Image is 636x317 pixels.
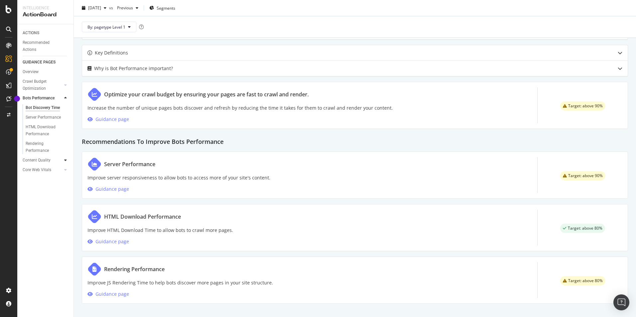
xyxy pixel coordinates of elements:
div: ActionBoard [23,11,68,19]
p: Improve JS Rendering Time to help bots discover more pages in your site structure. [87,279,273,287]
div: Recommended Actions [23,39,63,53]
div: Optimize your crawl budget by ensuring your pages are fast to crawl and render. [104,90,309,98]
div: Rendering Performance [26,140,63,154]
div: Guidance page [95,185,129,193]
button: [DATE] [79,3,109,13]
div: Crawl Budget Optimization [23,78,58,92]
div: Bots Performance [23,95,55,102]
a: HTML Download Performance [26,124,69,138]
a: Content Quality [23,157,62,164]
a: Server Performance [26,114,69,121]
span: vs [109,5,114,11]
div: Why is Bot Performance important? [94,64,173,72]
div: Intelligence [23,5,68,11]
span: 2025 Aug. 9th [88,5,101,11]
button: Previous [114,3,141,13]
div: Overview [23,68,39,75]
div: success label [560,224,605,233]
div: Guidance page [95,238,129,246]
div: HTML Download Performance [26,124,64,138]
div: HTML Download Performance [104,213,181,221]
a: GUIDANCE PAGES [23,59,69,66]
div: GUIDANCE PAGES [23,59,56,66]
a: Bots Performance [23,95,62,102]
p: Improve HTML Download Time to allow bots to crawl more pages. [87,226,233,234]
div: Open Intercom Messenger [613,294,629,310]
a: Guidance page [87,291,129,297]
span: Previous [114,5,133,11]
div: warning label [560,101,605,111]
a: Guidance page [87,238,129,245]
span: Target: above 90% [568,104,603,108]
a: Overview [23,68,69,75]
div: Guidance page [95,115,129,123]
div: Core Web Vitals [23,166,51,173]
h2: Recommendations To Improve Bots Performance [82,134,628,146]
div: Bot Discovery Time [26,104,60,111]
p: Increase the number of unique pages bots discover and refresh by reducing the time it takes for t... [87,104,393,112]
a: Core Web Vitals [23,166,62,173]
div: Server Performance [104,160,155,168]
div: Guidance page [95,290,129,298]
div: Content Quality [23,157,51,164]
a: Recommended Actions [23,39,69,53]
a: Crawl Budget Optimization [23,78,62,92]
div: ACTIONS [23,30,39,37]
span: Segments [157,5,175,11]
button: By: pagetype Level 1 [82,22,136,32]
a: Rendering Performance [26,140,69,154]
span: Target: above 80% [568,279,603,283]
div: warning label [560,276,605,285]
span: By: pagetype Level 1 [87,24,125,30]
span: Target: above 80% [568,226,602,230]
div: Key Definitions [95,49,128,57]
a: Guidance page [87,116,129,122]
span: Target: above 90% [568,174,603,178]
div: Server Performance [26,114,61,121]
div: Rendering Performance [104,265,165,273]
a: ACTIONS [23,30,69,37]
p: Improve server responsiveness to allow bots to access more of your site's content. [87,174,270,182]
button: Segments [147,3,178,13]
div: Tooltip anchor [14,96,20,102]
a: Guidance page [87,186,129,192]
div: warning label [560,171,605,180]
a: Bot Discovery Time [26,104,69,111]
